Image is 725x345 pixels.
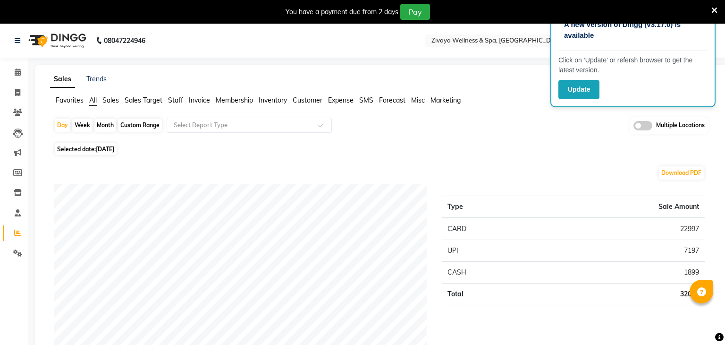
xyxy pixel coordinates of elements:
[379,96,405,104] span: Forecast
[86,75,107,83] a: Trends
[659,166,704,180] button: Download PDF
[539,283,705,305] td: 32093
[24,27,89,54] img: logo
[539,196,705,218] th: Sale Amount
[359,96,373,104] span: SMS
[442,196,539,218] th: Type
[293,96,322,104] span: Customer
[55,143,117,155] span: Selected date:
[50,71,75,88] a: Sales
[72,119,93,132] div: Week
[400,4,430,20] button: Pay
[94,119,116,132] div: Month
[96,146,114,153] span: [DATE]
[442,240,539,261] td: UPI
[442,283,539,305] td: Total
[564,19,702,41] p: A new version of Dingg (v3.17.0) is available
[125,96,162,104] span: Sales Target
[89,96,97,104] span: All
[539,240,705,261] td: 7197
[286,7,398,17] div: You have a payment due from 2 days
[168,96,183,104] span: Staff
[189,96,210,104] span: Invoice
[558,55,708,75] p: Click on ‘Update’ or refersh browser to get the latest version.
[656,121,705,130] span: Multiple Locations
[259,96,287,104] span: Inventory
[539,218,705,240] td: 22997
[56,96,84,104] span: Favorites
[442,218,539,240] td: CARD
[558,80,599,99] button: Update
[104,27,145,54] b: 08047224946
[539,261,705,283] td: 1899
[442,261,539,283] td: CASH
[118,119,162,132] div: Custom Range
[102,96,119,104] span: Sales
[55,119,70,132] div: Day
[328,96,354,104] span: Expense
[411,96,425,104] span: Misc
[216,96,253,104] span: Membership
[430,96,461,104] span: Marketing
